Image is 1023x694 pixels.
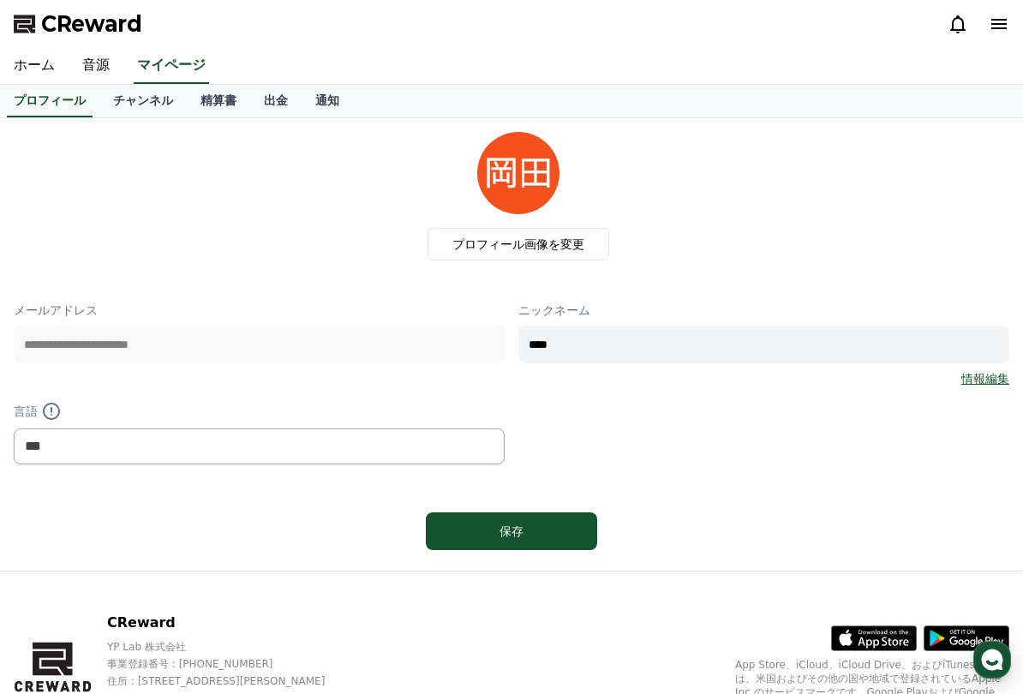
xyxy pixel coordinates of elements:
p: メールアドレス [14,302,505,319]
div: 保存 [460,523,563,540]
p: 事業登録番号 : [PHONE_NUMBER] [107,657,355,671]
button: 保存 [426,512,597,550]
a: 通知 [302,85,353,117]
span: CReward [41,10,142,38]
a: チャンネル [99,85,187,117]
a: 音源 [69,48,123,84]
p: YP Lab 株式会社 [107,640,355,654]
p: 住所 : [STREET_ADDRESS][PERSON_NAME] [107,674,355,688]
a: Settings [680,646,1018,689]
label: プロフィール画像を変更 [428,228,609,260]
span: Messages [485,673,538,687]
a: 精算書 [187,85,250,117]
p: CReward [107,613,355,633]
img: profile_image [477,132,559,214]
a: プロフィール [7,85,93,117]
span: Home [158,672,189,686]
a: 出金 [250,85,302,117]
p: 言語 [14,401,505,422]
a: Home [5,646,343,689]
p: ニックネーム [518,302,1009,319]
a: マイページ [134,48,209,84]
span: Settings [827,672,871,686]
a: CReward [14,10,142,38]
a: Messages [343,646,680,689]
a: 情報編集 [961,370,1009,387]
